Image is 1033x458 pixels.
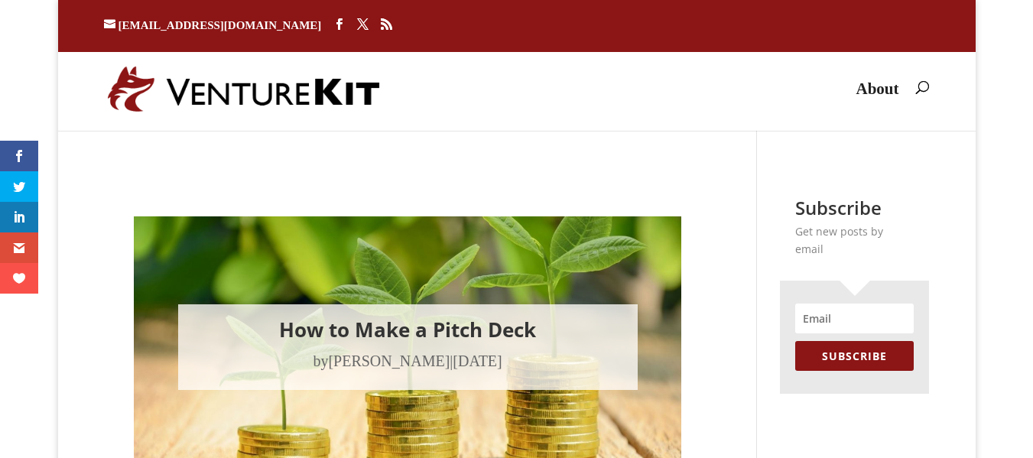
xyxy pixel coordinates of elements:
p: Get new posts by email [795,223,914,258]
a: About [856,83,898,119]
p: by | [201,347,615,375]
input: Email [795,304,914,333]
h2: Subscribe [795,198,914,218]
h1: How to Make a Pitch Deck [201,320,615,347]
img: VentureKit [108,66,380,112]
a: [EMAIL_ADDRESS][DOMAIN_NAME] [104,19,322,31]
span: [DATE] [453,352,502,369]
a: [PERSON_NAME] [328,352,450,369]
button: SUBSCRIBE [795,341,914,371]
span: SUBSCRIBE [822,349,887,363]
